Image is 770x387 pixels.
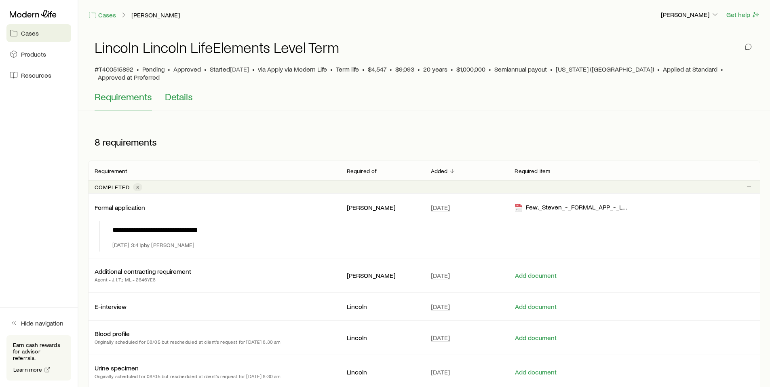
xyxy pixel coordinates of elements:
[347,203,418,211] p: [PERSON_NAME]
[663,65,717,73] span: Applied at Standard
[95,39,339,55] h1: Lincoln Lincoln LifeElements Level Term
[726,10,760,19] button: Get help
[173,65,201,73] span: Approved
[515,168,550,174] p: Required item
[21,71,51,79] span: Resources
[423,65,447,73] span: 20 years
[13,342,65,361] p: Earn cash rewards for advisor referrals.
[431,368,450,376] span: [DATE]
[258,65,327,73] span: via Apply via Modern Life
[142,65,165,73] p: Pending
[395,65,414,73] span: $9,093
[21,319,63,327] span: Hide navigation
[347,168,377,174] p: Required of
[13,367,42,372] span: Learn more
[657,65,660,73] span: •
[515,272,557,279] button: Add document
[451,65,453,73] span: •
[95,168,127,174] p: Requirement
[660,10,719,20] button: [PERSON_NAME]
[88,11,116,20] a: Cases
[21,50,46,58] span: Products
[95,338,281,346] p: Originally scheduled for 08/05 but rescheduled at client's request for [DATE] 8:30 am
[515,203,628,212] div: Few,_Steven_-_FORMAL_APP_-_Lincoln
[95,330,130,338] p: Blood profile
[204,65,207,73] span: •
[98,73,160,81] span: Approved at Preferred
[95,65,133,73] span: #T400515892
[6,24,71,42] a: Cases
[168,65,170,73] span: •
[165,91,193,102] span: Details
[95,275,191,283] p: Agent - J.I.T.; ML - 2646YE8
[431,203,450,211] span: [DATE]
[347,368,418,376] p: Lincoln
[95,91,152,102] span: Requirements
[95,203,145,211] p: Formal application
[550,65,553,73] span: •
[418,65,420,73] span: •
[336,65,359,73] span: Term life
[347,334,418,342] p: Lincoln
[515,303,557,311] button: Add document
[210,65,249,73] p: Started
[6,66,71,84] a: Resources
[390,65,392,73] span: •
[136,184,139,190] span: 8
[431,302,450,311] span: [DATE]
[362,65,365,73] span: •
[431,168,448,174] p: Added
[661,11,719,19] p: [PERSON_NAME]
[556,65,654,73] span: [US_STATE] ([GEOGRAPHIC_DATA])
[131,11,180,19] a: [PERSON_NAME]
[95,267,191,275] p: Additional contracting requirement
[515,334,557,342] button: Add document
[721,65,723,73] span: •
[368,65,386,73] span: $4,547
[489,65,491,73] span: •
[6,45,71,63] a: Products
[6,314,71,332] button: Hide navigation
[347,271,418,279] p: [PERSON_NAME]
[95,364,139,372] p: Urine specimen
[431,334,450,342] span: [DATE]
[330,65,333,73] span: •
[515,368,557,376] button: Add document
[456,65,485,73] span: $1,000,000
[137,65,139,73] span: •
[95,136,100,148] span: 8
[95,91,754,110] div: Application details tabs
[230,65,249,73] span: [DATE]
[112,242,194,248] p: [DATE] 3:41p by [PERSON_NAME]
[103,136,157,148] span: requirements
[252,65,255,73] span: •
[95,302,127,311] p: E-interview
[6,335,71,381] div: Earn cash rewards for advisor referrals.Learn more
[494,65,547,73] span: Semiannual payout
[95,372,281,380] p: Originally scheduled for 08/05 but rescheduled at client's request for [DATE] 8:30 am
[21,29,39,37] span: Cases
[95,184,130,190] p: Completed
[431,271,450,279] span: [DATE]
[347,302,418,311] p: Lincoln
